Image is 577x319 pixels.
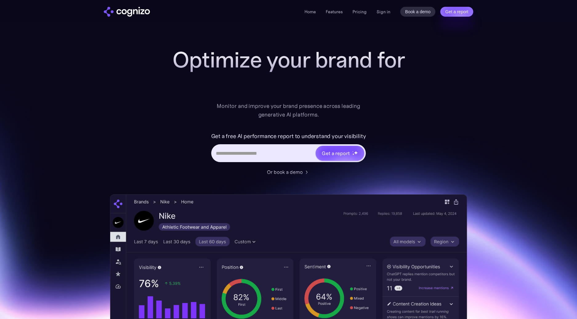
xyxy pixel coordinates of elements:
a: Get a reportstarstarstar [315,145,365,161]
img: star [354,151,358,155]
a: Or book a demo [267,168,310,176]
img: star [352,153,354,155]
img: cognizo logo [104,7,150,17]
a: Features [326,9,343,14]
div: Or book a demo [267,168,303,176]
div: Get a report [322,149,349,157]
a: Pricing [353,9,367,14]
div: Monitor and improve your brand presence across leading generative AI platforms. [213,102,364,119]
a: Book a demo [400,7,436,17]
h1: Optimize your brand for [165,47,412,72]
label: Get a free AI performance report to understand your visibility [211,131,366,141]
form: Hero URL Input Form [211,131,366,165]
a: home [104,7,150,17]
a: Sign in [377,8,390,15]
a: Home [305,9,316,14]
a: Get a report [440,7,473,17]
img: star [352,151,353,152]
